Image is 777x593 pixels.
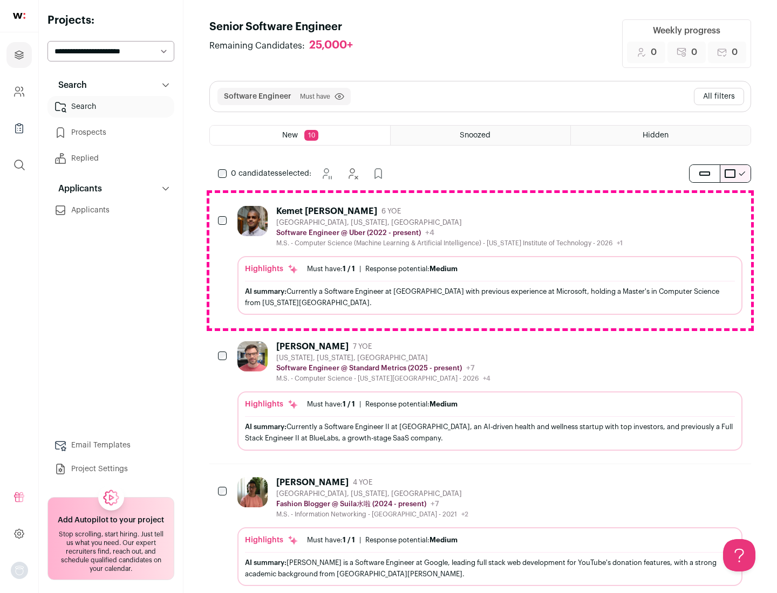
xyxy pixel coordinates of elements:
img: 92c6d1596c26b24a11d48d3f64f639effaf6bd365bf059bea4cfc008ddd4fb99.jpg [237,341,268,371]
a: Replied [47,148,174,169]
span: New [282,132,298,139]
span: 1 / 1 [343,401,355,408]
div: Must have: [307,265,355,273]
div: Stop scrolling, start hiring. Just tell us what you need. Our expert recruiters find, reach out, ... [54,530,167,573]
div: M.S. - Computer Science - [US_STATE][GEOGRAPHIC_DATA] - 2026 [276,374,490,383]
span: Medium [430,536,458,543]
div: [PERSON_NAME] is a Software Engineer at Google, leading full stack web development for YouTube's ... [245,557,735,580]
a: [PERSON_NAME] 7 YOE [US_STATE], [US_STATE], [GEOGRAPHIC_DATA] Software Engineer @ Standard Metric... [237,341,742,450]
div: Currently a Software Engineer at [GEOGRAPHIC_DATA] with previous experience at Microsoft, holding... [245,286,735,308]
p: Software Engineer @ Uber (2022 - present) [276,229,421,237]
span: +4 [425,229,434,237]
span: AI summary: [245,559,287,566]
p: Search [52,79,87,92]
span: 1 / 1 [343,265,355,272]
a: Email Templates [47,435,174,456]
div: Highlights [245,264,298,274]
span: 6 YOE [381,207,401,216]
div: Response potential: [365,536,458,544]
ul: | [307,400,458,409]
a: Snoozed [391,126,570,145]
p: Applicants [52,182,102,195]
a: Add Autopilot to your project Stop scrolling, start hiring. Just tell us what you need. Our exper... [47,497,174,580]
button: All filters [694,88,744,105]
img: 927442a7649886f10e33b6150e11c56b26abb7af887a5a1dd4d66526963a6550.jpg [237,206,268,236]
ul: | [307,265,458,273]
a: Applicants [47,199,174,221]
iframe: Help Scout Beacon - Open [723,539,755,571]
h2: Projects: [47,13,174,28]
p: Fashion Blogger @ Suila水啦 (2024 - present) [276,500,426,508]
a: Search [47,96,174,118]
div: Currently a Software Engineer II at [GEOGRAPHIC_DATA], an AI-driven health and wellness startup w... [245,421,735,444]
span: +7 [466,364,475,372]
button: Hide [342,163,363,184]
h2: Add Autopilot to your project [58,515,164,526]
a: Company Lists [6,115,32,141]
span: 10 [304,130,318,141]
div: [PERSON_NAME] [276,341,349,352]
span: 4 YOE [353,478,372,487]
button: Open dropdown [11,562,28,579]
span: +7 [431,500,439,508]
span: +1 [617,240,623,246]
button: Snooze [316,163,337,184]
span: Remaining Candidates: [209,39,305,52]
a: Projects [6,42,32,68]
span: 0 [651,46,657,59]
span: Snoozed [460,132,490,139]
div: Highlights [245,535,298,546]
button: Software Engineer [224,91,291,102]
ul: | [307,536,458,544]
button: Applicants [47,178,174,199]
button: Add to Prospects [367,163,389,184]
span: Medium [430,265,458,272]
img: ebffc8b94a612106133ad1a79c5dcc917f1f343d62299c503ebb759c428adb03.jpg [237,477,268,507]
span: selected: [231,168,311,179]
div: [GEOGRAPHIC_DATA], [US_STATE], [GEOGRAPHIC_DATA] [276,218,623,227]
a: Kemet [PERSON_NAME] 6 YOE [GEOGRAPHIC_DATA], [US_STATE], [GEOGRAPHIC_DATA] Software Engineer @ Ub... [237,206,742,315]
div: M.S. - Computer Science (Machine Learning & Artificial Intelligence) - [US_STATE] Institute of Te... [276,239,623,247]
img: nopic.png [11,562,28,579]
div: Kemet [PERSON_NAME] [276,206,377,217]
div: Must have: [307,536,355,544]
a: [PERSON_NAME] 4 YOE [GEOGRAPHIC_DATA], [US_STATE], [GEOGRAPHIC_DATA] Fashion Blogger @ Suila水啦 (2... [237,477,742,586]
a: Prospects [47,122,174,143]
span: 0 [732,46,738,59]
div: Response potential: [365,400,458,409]
span: +2 [461,511,468,518]
span: 0 candidates [231,170,278,177]
div: 25,000+ [309,39,353,52]
div: [US_STATE], [US_STATE], [GEOGRAPHIC_DATA] [276,354,490,362]
button: Search [47,74,174,96]
p: Software Engineer @ Standard Metrics (2025 - present) [276,364,462,373]
span: Hidden [643,132,669,139]
span: 1 / 1 [343,536,355,543]
div: Weekly progress [653,24,720,37]
div: Highlights [245,399,298,410]
h1: Senior Software Engineer [209,19,364,35]
a: Hidden [571,126,751,145]
span: 0 [691,46,697,59]
span: AI summary: [245,423,287,430]
span: Medium [430,401,458,408]
span: Must have [300,92,330,101]
a: Project Settings [47,458,174,480]
div: [PERSON_NAME] [276,477,349,488]
div: Must have: [307,400,355,409]
div: Response potential: [365,265,458,273]
div: [GEOGRAPHIC_DATA], [US_STATE], [GEOGRAPHIC_DATA] [276,489,468,498]
span: AI summary: [245,288,287,295]
a: Company and ATS Settings [6,79,32,105]
div: M.S. - Information Networking - [GEOGRAPHIC_DATA] - 2021 [276,510,468,519]
span: 7 YOE [353,342,372,351]
img: wellfound-shorthand-0d5821cbd27db2630d0214b213865d53afaa358527fdda9d0ea32b1df1b89c2c.svg [13,13,25,19]
span: +4 [483,375,490,382]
